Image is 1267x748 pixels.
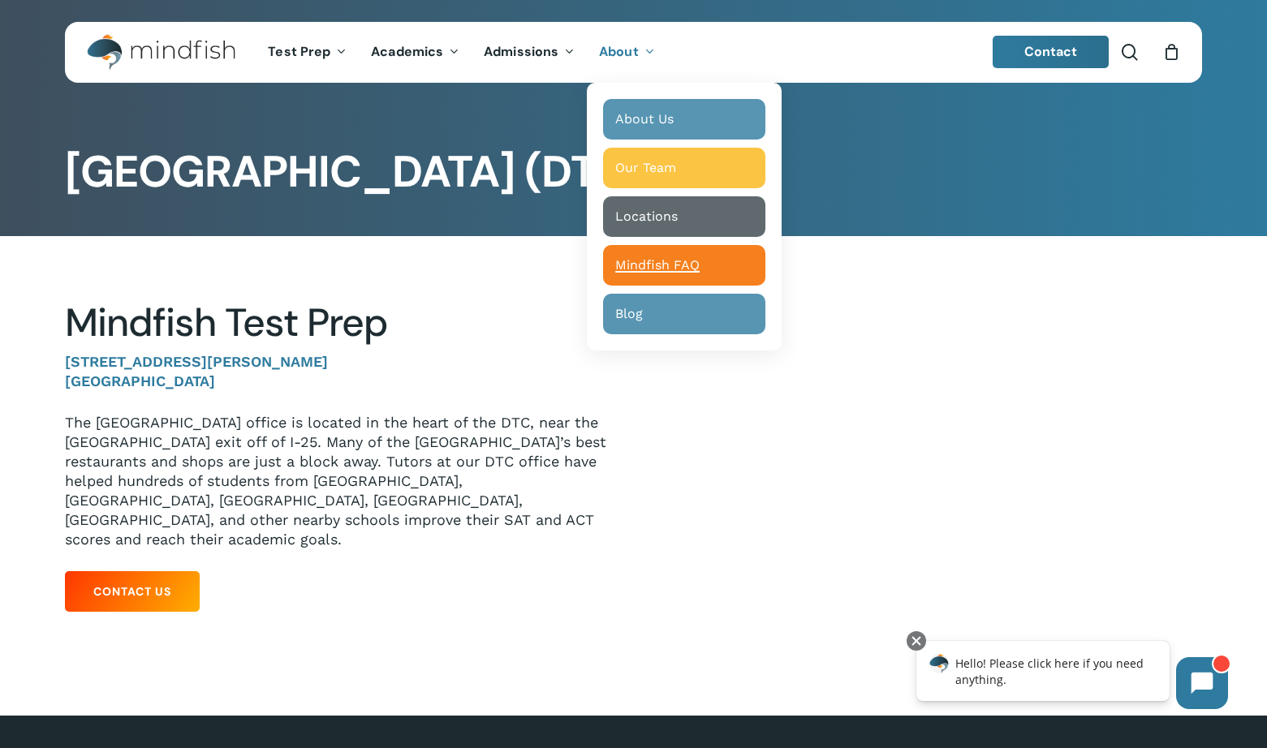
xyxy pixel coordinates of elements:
[603,99,765,140] a: About Us
[603,148,765,188] a: Our Team
[256,22,666,83] nav: Main Menu
[93,583,171,600] span: Contact Us
[371,43,443,60] span: Academics
[256,45,359,59] a: Test Prep
[65,353,328,370] strong: [STREET_ADDRESS][PERSON_NAME]
[65,372,215,389] strong: [GEOGRAPHIC_DATA]
[65,571,200,612] a: Contact Us
[587,45,667,59] a: About
[359,45,472,59] a: Academics
[484,43,558,60] span: Admissions
[603,245,765,286] a: Mindfish FAQ
[472,45,587,59] a: Admissions
[993,36,1110,68] a: Contact
[615,306,643,321] span: Blog
[615,160,676,175] span: Our Team
[603,294,765,334] a: Blog
[599,43,639,60] span: About
[65,146,1201,198] h1: [GEOGRAPHIC_DATA] (DTC) Office
[615,208,678,224] span: Locations
[65,22,1202,83] header: Main Menu
[65,413,609,549] p: The [GEOGRAPHIC_DATA] office is located in the heart of the DTC, near the [GEOGRAPHIC_DATA] exit ...
[615,111,674,127] span: About Us
[1024,43,1078,60] span: Contact
[899,628,1244,725] iframe: Chatbot
[268,43,330,60] span: Test Prep
[65,299,609,346] h2: Mindfish Test Prep
[1162,43,1180,61] a: Cart
[615,257,700,273] span: Mindfish FAQ
[603,196,765,237] a: Locations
